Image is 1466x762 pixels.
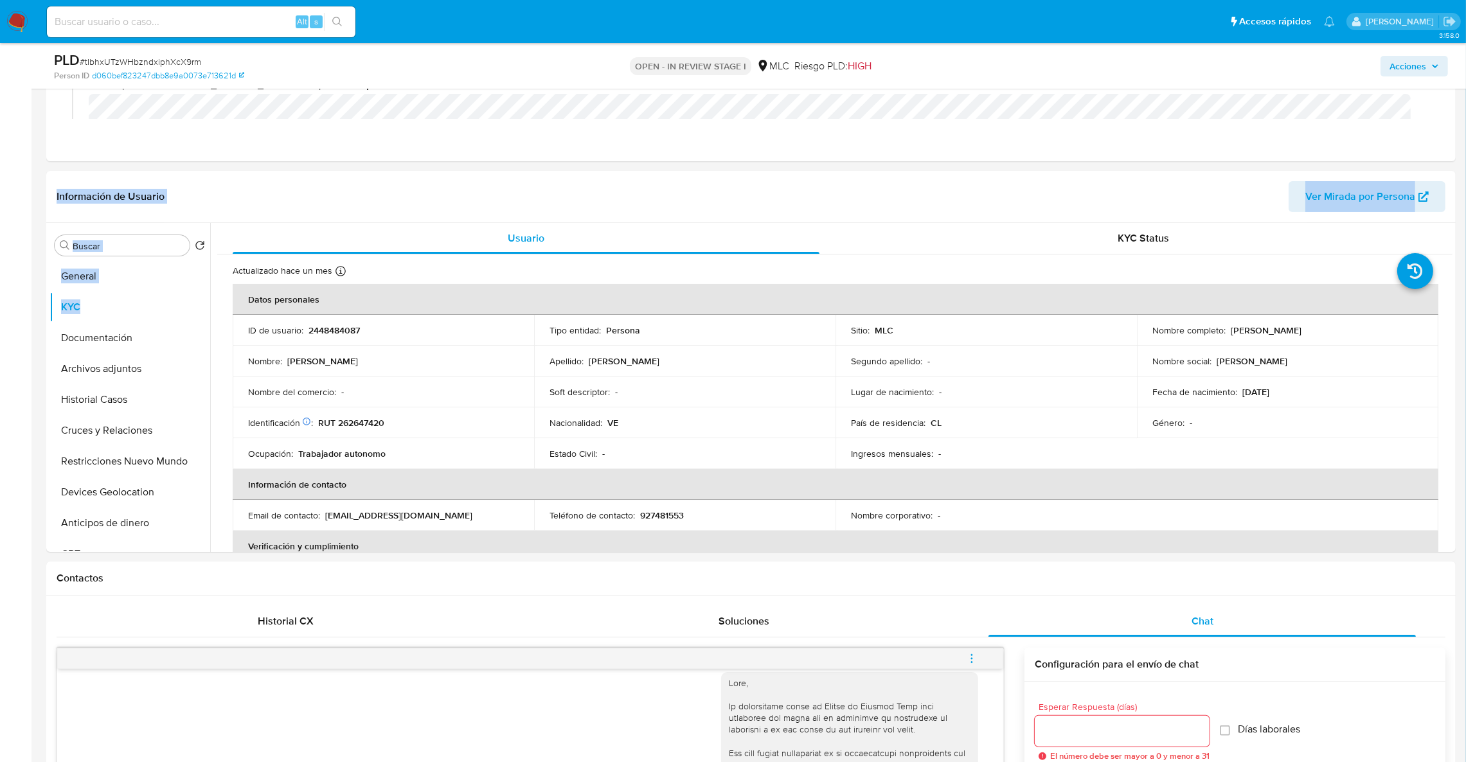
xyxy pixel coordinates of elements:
[341,386,344,398] p: -
[233,469,1438,500] th: Información de contacto
[794,59,872,73] span: Riesgo PLD:
[49,323,210,353] button: Documentación
[298,448,386,459] p: Trabajador autonomo
[248,448,293,459] p: Ocupación :
[49,446,210,477] button: Restricciones Nuevo Mundo
[1443,15,1456,28] a: Salir
[287,355,358,367] p: [PERSON_NAME]
[851,355,922,367] p: Segundo apellido :
[297,15,307,28] span: Alt
[508,231,544,245] span: Usuario
[49,415,210,446] button: Cruces y Relaciones
[939,386,942,398] p: -
[550,355,584,367] p: Apellido :
[640,509,684,521] p: 927481553
[233,265,332,277] p: Actualizado hace un mes
[851,417,925,429] p: País de residencia :
[1152,417,1184,429] p: Género :
[1238,723,1300,736] span: Días laborales
[325,509,472,521] p: [EMAIL_ADDRESS][DOMAIN_NAME]
[324,13,350,31] button: search-icon
[1220,725,1230,736] input: Días laborales
[314,15,318,28] span: s
[1152,324,1226,336] p: Nombre completo :
[248,324,303,336] p: ID de usuario :
[1118,231,1170,245] span: KYC Status
[931,417,942,429] p: CL
[589,355,659,367] p: [PERSON_NAME]
[195,240,205,254] button: Volver al orden por defecto
[1381,56,1448,76] button: Acciones
[607,417,618,429] p: VE
[248,417,313,429] p: Identificación :
[938,509,940,521] p: -
[49,353,210,384] button: Archivos adjuntos
[1192,614,1213,628] span: Chat
[875,324,893,336] p: MLC
[233,531,1438,562] th: Verificación y cumplimiento
[550,509,635,521] p: Teléfono de contacto :
[49,384,210,415] button: Historial Casos
[233,284,1438,315] th: Datos personales
[851,324,870,336] p: Sitio :
[49,477,210,508] button: Devices Geolocation
[1289,181,1445,212] button: Ver Mirada por Persona
[308,324,360,336] p: 2448484087
[1190,417,1192,429] p: -
[92,70,244,82] a: d060bef823247dbb8e9a0073e713621d
[1217,355,1287,367] p: [PERSON_NAME]
[1239,15,1311,28] span: Accesos rápidos
[550,448,597,459] p: Estado Civil :
[80,55,201,68] span: # tIbhxUTzWHbzndxiphXcX9rm
[318,417,384,429] p: RUT 262647420
[550,324,601,336] p: Tipo entidad :
[630,57,751,75] p: OPEN - IN REVIEW STAGE I
[57,572,1445,585] h1: Contactos
[49,508,210,538] button: Anticipos de dinero
[248,386,336,398] p: Nombre del comercio :
[927,355,930,367] p: -
[550,386,610,398] p: Soft descriptor :
[258,614,314,628] span: Historial CX
[1305,181,1415,212] span: Ver Mirada por Persona
[1390,56,1426,76] span: Acciones
[756,59,789,73] div: MLC
[938,448,941,459] p: -
[1324,16,1335,27] a: Notificaciones
[54,70,89,82] b: Person ID
[248,509,320,521] p: Email de contacto :
[1231,324,1301,336] p: [PERSON_NAME]
[60,240,70,251] button: Buscar
[951,643,993,674] button: menu-action
[851,448,933,459] p: Ingresos mensuales :
[1035,658,1435,671] h3: Configuración para el envío de chat
[57,190,165,203] h1: Información de Usuario
[1242,386,1269,398] p: [DATE]
[1039,702,1213,712] span: Esperar Respuesta (días)
[49,292,210,323] button: KYC
[1035,723,1210,740] input: days_to_wait
[47,13,355,30] input: Buscar usuario o caso...
[54,49,80,70] b: PLD
[851,509,933,521] p: Nombre corporativo :
[49,538,210,569] button: CBT
[606,324,640,336] p: Persona
[602,448,605,459] p: -
[73,240,184,252] input: Buscar
[719,614,769,628] span: Soluciones
[1439,30,1460,40] span: 3.158.0
[49,261,210,292] button: General
[1050,752,1210,761] span: El número debe ser mayor a 0 y menor a 31
[1366,15,1438,28] p: agustina.godoy@mercadolibre.com
[1152,355,1211,367] p: Nombre social :
[848,58,872,73] span: HIGH
[550,417,602,429] p: Nacionalidad :
[1152,386,1237,398] p: Fecha de nacimiento :
[248,355,282,367] p: Nombre :
[615,386,618,398] p: -
[851,386,934,398] p: Lugar de nacimiento :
